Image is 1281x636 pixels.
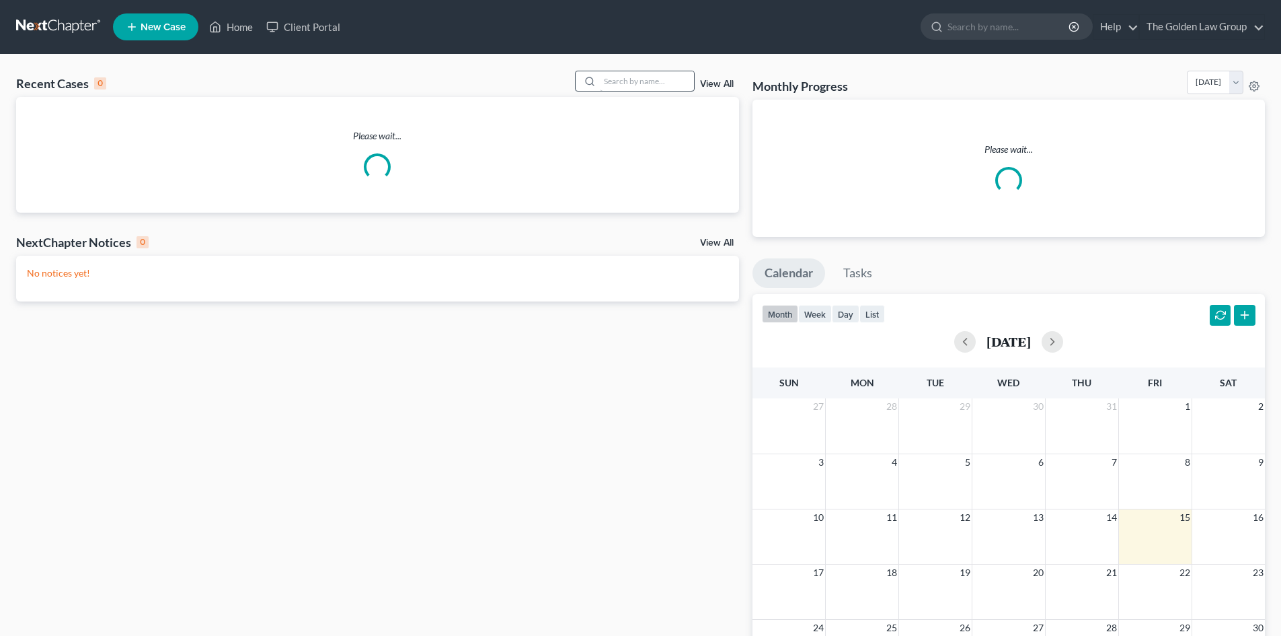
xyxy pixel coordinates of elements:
[958,565,972,581] span: 19
[812,620,825,636] span: 24
[859,305,885,323] button: list
[1183,454,1192,470] span: 8
[700,238,734,248] a: View All
[1105,398,1118,415] span: 31
[890,454,898,470] span: 4
[1257,398,1265,415] span: 2
[885,565,898,581] span: 18
[1032,509,1045,526] span: 13
[1178,565,1192,581] span: 22
[986,334,1031,349] h2: [DATE]
[964,454,972,470] span: 5
[885,620,898,636] span: 25
[752,258,825,288] a: Calendar
[1032,620,1045,636] span: 27
[831,258,884,288] a: Tasks
[927,377,944,388] span: Tue
[997,377,1019,388] span: Wed
[1251,620,1265,636] span: 30
[1105,565,1118,581] span: 21
[1183,398,1192,415] span: 1
[16,75,106,92] div: Recent Cases
[1032,398,1045,415] span: 30
[958,398,972,415] span: 29
[700,79,734,89] a: View All
[1257,454,1265,470] span: 9
[27,267,728,280] p: No notices yet!
[832,305,859,323] button: day
[1178,509,1192,526] span: 15
[752,78,848,94] h3: Monthly Progress
[817,454,825,470] span: 3
[1037,454,1045,470] span: 6
[763,143,1254,156] p: Please wait...
[202,15,260,39] a: Home
[600,71,694,91] input: Search by name...
[779,377,799,388] span: Sun
[260,15,347,39] a: Client Portal
[947,14,1071,39] input: Search by name...
[762,305,798,323] button: month
[1072,377,1091,388] span: Thu
[812,509,825,526] span: 10
[1178,620,1192,636] span: 29
[1140,15,1264,39] a: The Golden Law Group
[1251,509,1265,526] span: 16
[812,398,825,415] span: 27
[1148,377,1162,388] span: Fri
[1110,454,1118,470] span: 7
[851,377,874,388] span: Mon
[1251,565,1265,581] span: 23
[16,129,739,143] p: Please wait...
[1105,509,1118,526] span: 14
[94,77,106,90] div: 0
[958,509,972,526] span: 12
[141,22,186,32] span: New Case
[1220,377,1237,388] span: Sat
[958,620,972,636] span: 26
[1105,620,1118,636] span: 28
[1032,565,1045,581] span: 20
[798,305,832,323] button: week
[16,234,149,250] div: NextChapter Notices
[812,565,825,581] span: 17
[137,236,149,248] div: 0
[885,509,898,526] span: 11
[1093,15,1138,39] a: Help
[885,398,898,415] span: 28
